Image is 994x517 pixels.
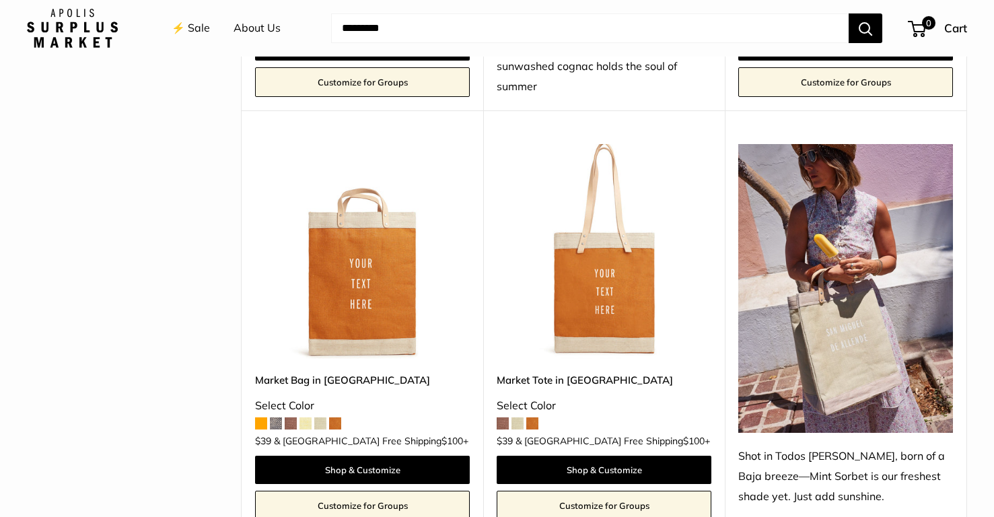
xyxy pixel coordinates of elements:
[274,436,468,446] span: & [GEOGRAPHIC_DATA] Free Shipping +
[497,435,513,447] span: $39
[497,144,711,359] a: Market Tote in CognacMarket Tote in Cognac
[255,372,470,388] a: Market Bag in [GEOGRAPHIC_DATA]
[172,18,210,38] a: ⚡️ Sale
[27,9,118,48] img: Apolis: Surplus Market
[738,446,953,507] div: Shot in Todos [PERSON_NAME], born of a Baja breeze—Mint Sorbet is our freshest shade yet. Just ad...
[909,18,967,39] a: 0 Cart
[441,435,463,447] span: $100
[497,372,711,388] a: Market Tote in [GEOGRAPHIC_DATA]
[234,18,281,38] a: About Us
[738,144,953,433] img: Shot in Todos Santos, born of a Baja breeze—Mint Sorbet is our freshest shade yet. Just add sunsh...
[255,435,271,447] span: $39
[497,36,711,97] div: Born of golden hours and Baja air, sunwashed cognac holds the soul of summer
[944,21,967,35] span: Cart
[331,13,849,43] input: Search...
[849,13,882,43] button: Search
[497,396,711,416] div: Select Color
[497,144,711,359] img: Market Tote in Cognac
[497,456,711,484] a: Shop & Customize
[255,456,470,484] a: Shop & Customize
[683,435,705,447] span: $100
[516,436,710,446] span: & [GEOGRAPHIC_DATA] Free Shipping +
[255,144,470,359] img: Market Bag in Cognac
[922,16,935,30] span: 0
[255,144,470,359] a: Market Bag in CognacMarket Bag in Cognac
[255,67,470,97] a: Customize for Groups
[255,396,470,416] div: Select Color
[738,67,953,97] a: Customize for Groups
